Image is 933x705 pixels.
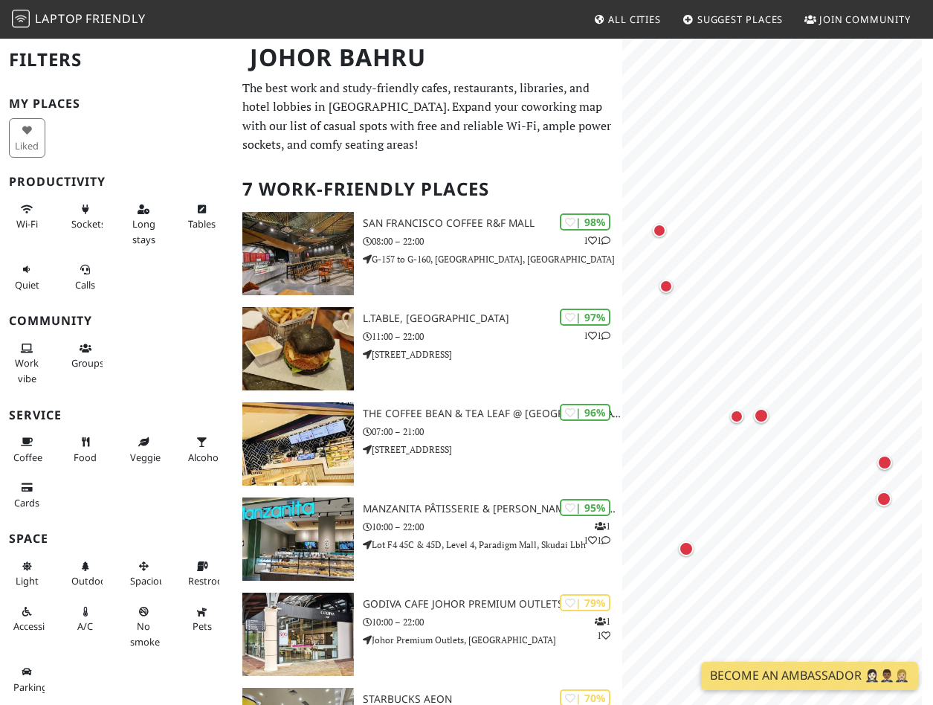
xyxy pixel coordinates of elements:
[9,257,45,297] button: Quiet
[363,234,622,248] p: 08:00 – 22:00
[233,402,622,486] a: The Coffee Bean & Tea Leaf @ Gleneagles Hospital Medini | 96% The Coffee Bean & Tea Leaf @ [GEOGR...
[584,519,610,547] p: 1 1 1
[193,619,212,633] span: Pet friendly
[188,574,232,587] span: Restroom
[13,680,48,694] span: Parking
[9,336,45,390] button: Work vibe
[363,252,622,266] p: G-157 to G-160, [GEOGRAPHIC_DATA], [GEOGRAPHIC_DATA]
[9,314,225,328] h3: Community
[560,309,610,326] div: | 97%
[363,347,622,361] p: [STREET_ADDRESS]
[560,594,610,611] div: | 79%
[595,614,610,643] p: 1 1
[9,475,45,515] button: Cards
[15,278,39,292] span: Quiet
[584,329,610,343] p: 1 1
[233,212,622,295] a: San Francisco Coffee R&F Mall | 98% 11 San Francisco Coffee R&F Mall 08:00 – 22:00 G-157 to G-160...
[363,408,622,420] h3: The Coffee Bean & Tea Leaf @ [GEOGRAPHIC_DATA]
[67,336,103,376] button: Groups
[13,451,42,464] span: Coffee
[67,599,103,639] button: A/C
[242,79,613,155] p: The best work and study-friendly cafes, restaurants, libraries, and hotel lobbies in [GEOGRAPHIC_...
[75,278,95,292] span: Video/audio calls
[751,405,772,426] div: Map marker
[9,97,225,111] h3: My Places
[9,175,225,189] h3: Productivity
[71,217,106,231] span: Power sockets
[67,430,103,469] button: Food
[584,234,610,248] p: 1 1
[677,6,790,33] a: Suggest Places
[71,574,110,587] span: Outdoor area
[242,167,613,212] h2: 7 Work-Friendly Places
[650,221,669,240] div: Map marker
[77,619,93,633] span: Air conditioned
[233,498,622,581] a: Manzanita Pâtisserie & Boulangerie @ Paradigm Mall JB | 95% 111 Manzanita Pâtisserie & [PERSON_NA...
[184,599,220,639] button: Pets
[9,599,45,639] button: Accessible
[13,619,58,633] span: Accessible
[363,312,622,325] h3: L.table, [GEOGRAPHIC_DATA]
[126,554,162,593] button: Spacious
[727,407,746,426] div: Map marker
[16,217,38,231] span: Stable Wi-Fi
[184,197,220,236] button: Tables
[16,574,39,587] span: Natural light
[363,503,622,515] h3: Manzanita Pâtisserie & [PERSON_NAME] @ Paradigm Mall JB
[363,520,622,534] p: 10:00 – 22:00
[874,452,895,473] div: Map marker
[9,660,45,699] button: Parking
[363,633,622,647] p: Johor Premium Outlets, [GEOGRAPHIC_DATA]
[15,356,39,384] span: People working
[126,430,162,469] button: Veggie
[363,217,622,230] h3: San Francisco Coffee R&F Mall
[233,593,622,676] a: Godiva Cafe Johor Premium Outlets | 79% 11 Godiva Cafe Johor Premium Outlets 10:00 – 22:00 Johor ...
[242,402,354,486] img: The Coffee Bean & Tea Leaf @ Gleneagles Hospital Medini
[35,10,83,27] span: Laptop
[126,599,162,654] button: No smoke
[71,356,104,370] span: Group tables
[242,498,354,581] img: Manzanita Pâtisserie & Boulangerie @ Paradigm Mall JB
[587,6,667,33] a: All Cities
[363,598,622,611] h3: Godiva Cafe Johor Premium Outlets
[819,13,911,26] span: Join Community
[67,257,103,297] button: Calls
[242,212,354,295] img: San Francisco Coffee R&F Mall
[67,554,103,593] button: Outdoor
[9,532,225,546] h3: Space
[184,554,220,593] button: Restroom
[9,408,225,422] h3: Service
[85,10,145,27] span: Friendly
[608,13,661,26] span: All Cities
[130,619,160,648] span: Smoke free
[363,442,622,457] p: [STREET_ADDRESS]
[130,451,161,464] span: Veggie
[363,425,622,439] p: 07:00 – 21:00
[126,197,162,251] button: Long stays
[676,538,697,559] div: Map marker
[798,6,917,33] a: Join Community
[874,489,894,509] div: Map marker
[14,496,39,509] span: Credit cards
[9,197,45,236] button: Wi-Fi
[188,451,221,464] span: Alcohol
[12,7,146,33] a: LaptopFriendly LaptopFriendly
[188,217,216,231] span: Work-friendly tables
[233,307,622,390] a: L.table, Taman Pelangi | 97% 11 L.table, [GEOGRAPHIC_DATA] 11:00 – 22:00 [STREET_ADDRESS]
[363,615,622,629] p: 10:00 – 22:00
[9,37,225,83] h2: Filters
[67,197,103,236] button: Sockets
[9,554,45,593] button: Light
[130,574,170,587] span: Spacious
[363,329,622,344] p: 11:00 – 22:00
[242,307,354,390] img: L.table, Taman Pelangi
[132,217,155,245] span: Long stays
[242,593,354,676] img: Godiva Cafe Johor Premium Outlets
[184,430,220,469] button: Alcohol
[560,499,610,516] div: | 95%
[560,213,610,231] div: | 98%
[9,430,45,469] button: Coffee
[12,10,30,28] img: LaptopFriendly
[560,404,610,421] div: | 96%
[238,37,619,78] h1: Johor Bahru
